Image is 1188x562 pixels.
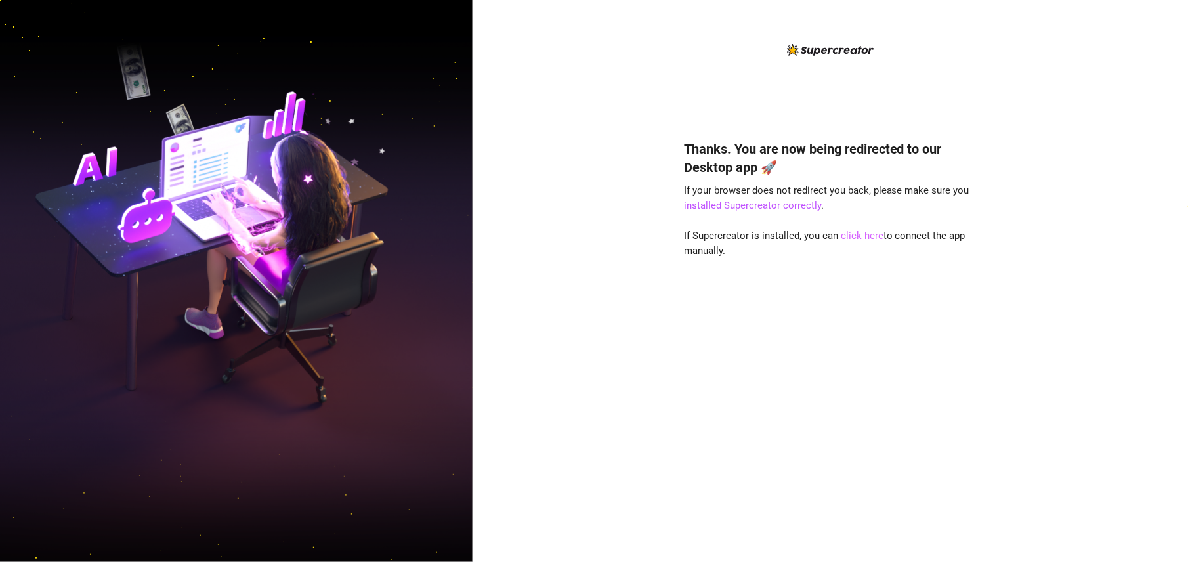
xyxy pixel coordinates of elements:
[841,230,883,242] a: click here
[684,230,965,257] span: If Supercreator is installed, you can to connect the app manually.
[684,184,969,212] span: If your browser does not redirect you back, please make sure you .
[684,140,977,177] h4: Thanks. You are now being redirected to our Desktop app 🚀
[787,44,874,56] img: logo-BBDzfeDw.svg
[684,200,821,211] a: installed Supercreator correctly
